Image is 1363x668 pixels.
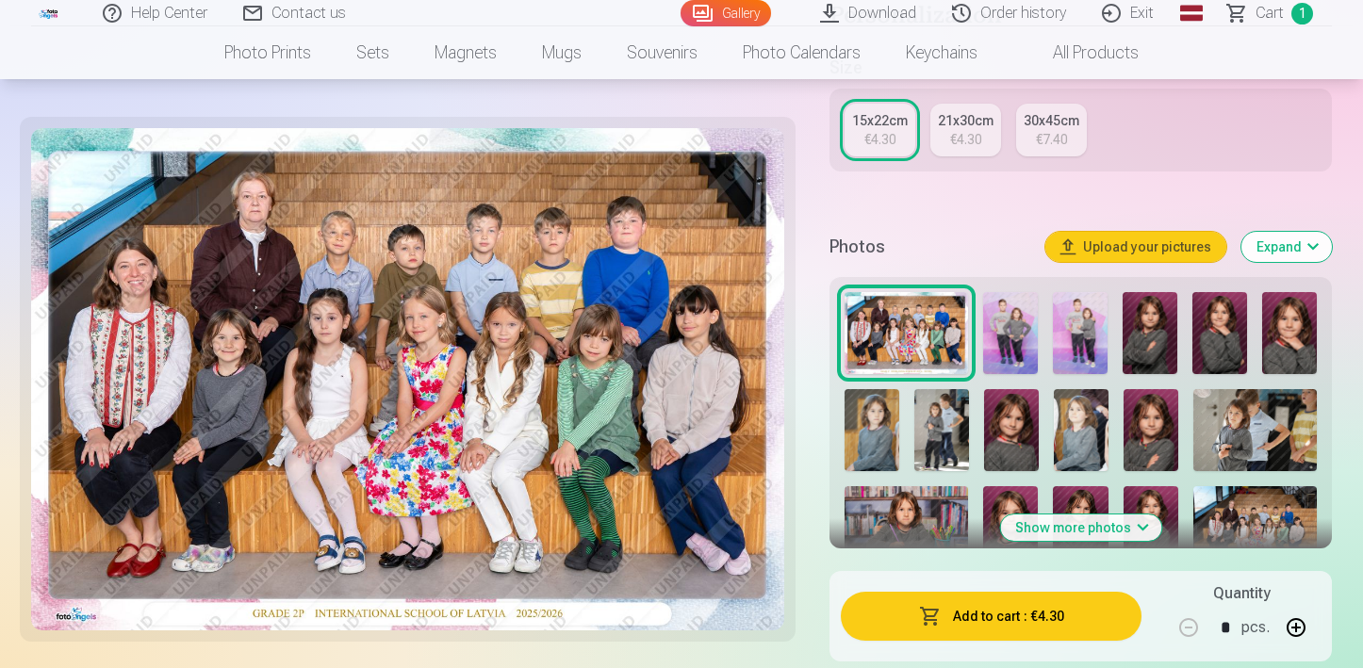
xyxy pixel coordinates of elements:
[202,26,334,79] a: Photo prints
[1016,104,1087,156] a: 30x45cm€7.40
[852,113,908,128] font: 15x22cm
[1213,584,1271,602] font: Quantity
[435,42,497,62] font: Magnets
[356,42,389,62] font: Sets
[1015,520,1131,535] font: Show more photos
[930,104,1001,156] a: 21x30cm€4.30
[848,4,916,22] font: Download
[39,8,59,19] img: /fa1
[604,26,720,79] a: Souvenirs
[950,132,982,147] font: €4.30
[938,113,994,128] font: 21x30cm
[743,42,861,62] font: Photo calendars
[412,26,519,79] a: Magnets
[271,4,346,22] font: Contact us
[1130,4,1154,22] font: Exit
[720,26,883,79] a: Photo calendars
[1045,232,1226,262] button: Upload your pictures
[953,609,1020,624] font: Add to cart
[883,26,1000,79] a: Keychains
[1031,609,1064,624] font: €4.30
[1036,132,1068,147] font: €7.40
[841,592,1141,641] button: Add to cart:€4.30
[1053,42,1139,62] font: All products
[1241,618,1270,636] font: pcs.
[829,236,885,256] font: Photos
[1256,4,1284,22] font: Cart
[131,4,207,22] font: Help Center
[627,42,698,62] font: Souvenirs
[722,6,760,21] font: Gallery
[1241,232,1332,262] button: Expand
[334,26,412,79] a: Sets
[864,132,896,147] font: €4.30
[1024,609,1027,624] font: :
[1000,26,1161,79] a: All products
[1299,6,1306,21] font: 1
[519,26,604,79] a: Mugs
[1083,239,1211,254] font: Upload your pictures
[845,104,915,156] a: 15x22cm€4.30
[1000,514,1161,541] button: Show more photos
[224,42,311,62] font: Photo prints
[1024,113,1079,128] font: 30x45cm
[1256,239,1302,254] font: Expand
[980,4,1066,22] font: Order history
[542,42,582,62] font: Mugs
[906,42,977,62] font: Keychains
